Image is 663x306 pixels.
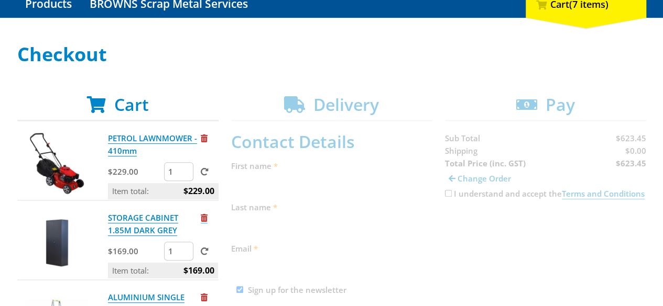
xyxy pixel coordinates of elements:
[201,292,208,302] a: Remove from cart
[114,93,149,116] span: Cart
[108,133,197,156] a: PETROL LAWNMOWER - 410mm
[183,263,214,278] span: $169.00
[108,245,162,257] p: $169.00
[26,211,89,274] img: STORAGE CABINET 1.85M DARK GREY
[183,183,214,199] span: $229.00
[201,133,208,143] a: Remove from cart
[108,165,162,178] p: $229.00
[17,44,646,65] h1: Checkout
[108,212,178,236] a: STORAGE CABINET 1.85M DARK GREY
[26,132,89,195] img: PETROL LAWNMOWER - 410mm
[201,212,208,223] a: Remove from cart
[108,263,218,278] p: Item total:
[108,183,218,199] p: Item total:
